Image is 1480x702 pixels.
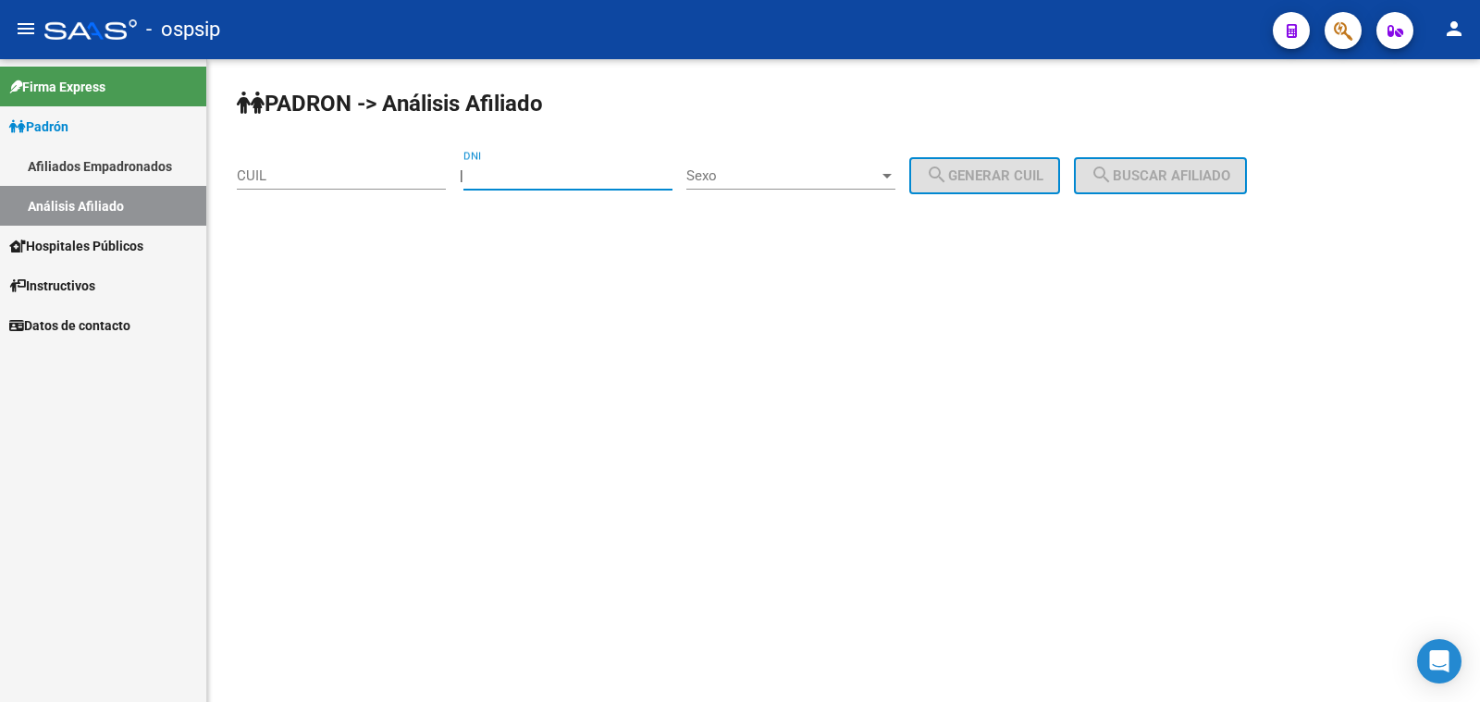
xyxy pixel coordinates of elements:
[909,157,1060,194] button: Generar CUIL
[926,167,1043,184] span: Generar CUIL
[15,18,37,40] mat-icon: menu
[1091,164,1113,186] mat-icon: search
[9,77,105,97] span: Firma Express
[1443,18,1465,40] mat-icon: person
[237,91,543,117] strong: PADRON -> Análisis Afiliado
[1417,639,1461,684] div: Open Intercom Messenger
[9,236,143,256] span: Hospitales Públicos
[1091,167,1230,184] span: Buscar afiliado
[686,167,879,184] span: Sexo
[146,9,220,50] span: - ospsip
[9,117,68,137] span: Padrón
[1074,157,1247,194] button: Buscar afiliado
[926,164,948,186] mat-icon: search
[9,315,130,336] span: Datos de contacto
[460,167,1074,184] div: |
[9,276,95,296] span: Instructivos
